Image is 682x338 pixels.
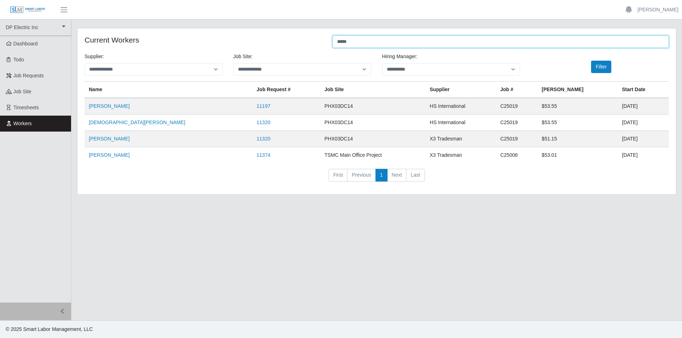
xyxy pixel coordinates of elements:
[85,35,322,44] h4: Current Workers
[89,136,130,142] a: [PERSON_NAME]
[6,326,93,332] span: © 2025 Smart Labor Management, LLC
[13,41,38,46] span: Dashboard
[10,6,45,14] img: SLM Logo
[320,115,425,131] td: PHX03DC14
[426,147,496,164] td: X3 Tradesman
[256,152,270,158] a: 11374
[496,82,537,98] th: Job #
[537,131,618,147] td: $51.15
[618,98,669,115] td: [DATE]
[233,53,253,60] label: job site:
[13,121,32,126] span: Workers
[537,147,618,164] td: $53.01
[320,82,425,98] th: job site
[13,105,39,110] span: Timesheets
[89,103,130,109] a: [PERSON_NAME]
[426,131,496,147] td: X3 Tradesman
[320,131,425,147] td: PHX03DC14
[426,115,496,131] td: HS International
[426,98,496,115] td: HS International
[496,131,537,147] td: C25019
[320,147,425,164] td: TSMC Main Office Project
[496,98,537,115] td: C25019
[618,147,669,164] td: [DATE]
[537,82,618,98] th: [PERSON_NAME]
[375,169,388,182] a: 1
[13,73,44,78] span: Job Requests
[85,53,104,60] label: Supplier:
[618,82,669,98] th: Start Date
[638,6,678,13] a: [PERSON_NAME]
[618,115,669,131] td: [DATE]
[537,115,618,131] td: $53.55
[256,120,270,125] a: 11320
[85,169,669,187] nav: pagination
[382,53,418,60] label: Hiring Manager:
[89,120,185,125] a: [DEMOGRAPHIC_DATA][PERSON_NAME]
[256,136,270,142] a: 11320
[320,98,425,115] td: PHX03DC14
[426,82,496,98] th: Supplier
[13,89,32,94] span: job site
[537,98,618,115] td: $53.55
[13,57,24,62] span: Todo
[85,82,252,98] th: Name
[496,147,537,164] td: C25006
[252,82,320,98] th: Job Request #
[256,103,270,109] a: 11197
[89,152,130,158] a: [PERSON_NAME]
[496,115,537,131] td: C25019
[591,61,611,73] button: Filter
[618,131,669,147] td: [DATE]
